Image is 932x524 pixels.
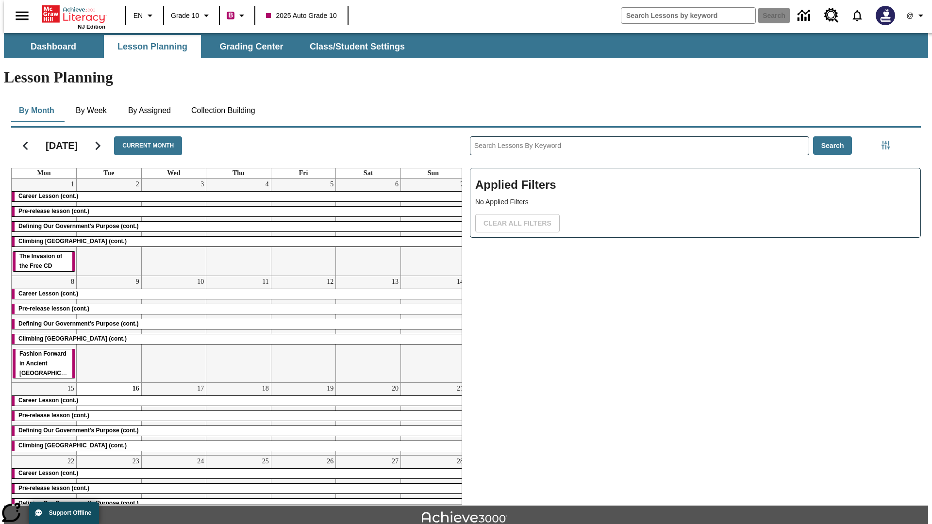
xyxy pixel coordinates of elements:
h2: Applied Filters [475,173,915,197]
img: Avatar [876,6,895,25]
div: Pre-release lesson (cont.) [12,304,466,314]
button: By Assigned [120,99,179,122]
a: Resource Center, Will open in new tab [818,2,845,29]
button: Filters Side menu [876,135,896,155]
button: By Month [11,99,62,122]
button: Previous [13,133,38,158]
a: September 18, 2025 [260,383,271,394]
span: Climbing Mount Tai (cont.) [18,335,127,342]
a: Notifications [845,3,870,28]
button: Open side menu [8,1,36,30]
a: Wednesday [165,168,182,178]
span: Defining Our Government's Purpose (cont.) [18,320,139,327]
span: Pre-release lesson (cont.) [18,412,89,419]
div: Defining Our Government's Purpose (cont.) [12,499,466,508]
div: Climbing Mount Tai (cont.) [12,237,466,246]
a: September 2, 2025 [134,179,141,190]
td: September 15, 2025 [12,383,77,456]
td: September 16, 2025 [77,383,142,456]
div: Defining Our Government's Purpose (cont.) [12,426,466,436]
div: Pre-release lesson (cont.) [12,207,466,216]
a: September 27, 2025 [390,456,400,467]
div: Career Lesson (cont.) [12,396,466,406]
span: Pre-release lesson (cont.) [18,305,89,312]
span: Pre-release lesson (cont.) [18,485,89,491]
span: NJ Edition [78,24,105,30]
button: Boost Class color is violet red. Change class color [223,7,251,24]
span: Fashion Forward in Ancient Rome [19,350,82,377]
td: September 3, 2025 [141,179,206,276]
a: September 8, 2025 [69,276,76,288]
button: Profile/Settings [901,7,932,24]
div: SubNavbar [4,33,928,58]
div: Search [462,124,921,505]
div: Career Lesson (cont.) [12,192,466,201]
div: Fashion Forward in Ancient Rome [13,349,75,378]
button: Language: EN, Select a language [129,7,160,24]
td: September 11, 2025 [206,276,271,383]
span: Grade 10 [171,11,199,21]
a: Monday [35,168,53,178]
button: Grade: Grade 10, Select a grade [167,7,216,24]
span: Climbing Mount Tai (cont.) [18,238,127,245]
a: September 9, 2025 [134,276,141,288]
a: September 5, 2025 [328,179,335,190]
button: By Week [67,99,116,122]
td: September 12, 2025 [271,276,336,383]
a: September 24, 2025 [195,456,206,467]
a: September 28, 2025 [455,456,466,467]
td: September 21, 2025 [400,383,466,456]
button: Next [85,133,110,158]
a: September 25, 2025 [260,456,271,467]
span: Defining Our Government's Purpose (cont.) [18,223,139,229]
div: Defining Our Government's Purpose (cont.) [12,319,466,329]
div: Defining Our Government's Purpose (cont.) [12,222,466,231]
span: Career Lesson (cont.) [18,193,78,199]
td: September 20, 2025 [336,383,401,456]
a: September 11, 2025 [260,276,270,288]
td: September 9, 2025 [77,276,142,383]
span: Career Lesson (cont.) [18,397,78,404]
a: September 6, 2025 [393,179,400,190]
a: Saturday [362,168,375,178]
td: September 7, 2025 [400,179,466,276]
span: Defining Our Government's Purpose (cont.) [18,427,139,434]
a: September 20, 2025 [390,383,400,394]
td: September 18, 2025 [206,383,271,456]
span: Climbing Mount Tai (cont.) [18,442,127,449]
h2: [DATE] [46,140,78,151]
button: Class/Student Settings [302,35,413,58]
div: SubNavbar [4,35,414,58]
a: September 13, 2025 [390,276,400,288]
div: The Invasion of the Free CD [13,252,75,271]
td: September 6, 2025 [336,179,401,276]
span: 2025 Auto Grade 10 [266,11,336,21]
a: September 22, 2025 [66,456,76,467]
div: Applied Filters [470,168,921,238]
td: September 8, 2025 [12,276,77,383]
div: Career Lesson (cont.) [12,289,466,299]
a: September 17, 2025 [195,383,206,394]
span: Support Offline [49,509,91,516]
button: Lesson Planning [104,35,201,58]
h1: Lesson Planning [4,68,928,86]
a: September 16, 2025 [131,383,141,394]
p: No Applied Filters [475,197,915,207]
td: September 1, 2025 [12,179,77,276]
div: Climbing Mount Tai (cont.) [12,441,466,451]
input: search field [621,8,755,23]
span: Pre-release lesson (cont.) [18,208,89,214]
a: September 19, 2025 [325,383,335,394]
a: September 23, 2025 [131,456,141,467]
button: Grading Center [203,35,300,58]
td: September 14, 2025 [400,276,466,383]
a: Home [42,4,105,24]
td: September 4, 2025 [206,179,271,276]
a: September 14, 2025 [455,276,466,288]
button: Search [813,136,852,155]
button: Support Offline [29,502,99,524]
span: Defining Our Government's Purpose (cont.) [18,500,139,507]
a: September 3, 2025 [199,179,206,190]
button: Collection Building [183,99,263,122]
button: Current Month [114,136,182,155]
